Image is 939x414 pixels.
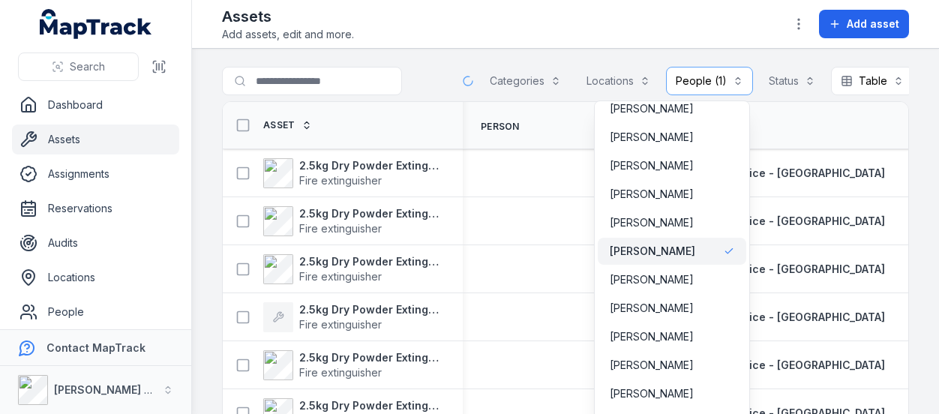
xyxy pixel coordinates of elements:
[610,158,694,173] span: [PERSON_NAME]
[610,215,694,230] span: [PERSON_NAME]
[610,301,694,316] span: [PERSON_NAME]
[610,130,694,145] span: [PERSON_NAME]
[610,244,695,259] span: [PERSON_NAME]
[610,187,694,202] span: [PERSON_NAME]
[610,101,694,116] span: [PERSON_NAME]
[610,272,694,287] span: [PERSON_NAME]
[610,358,694,373] span: [PERSON_NAME]
[610,329,694,344] span: [PERSON_NAME]
[666,67,753,95] button: People (1)
[610,386,694,401] span: [PERSON_NAME]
